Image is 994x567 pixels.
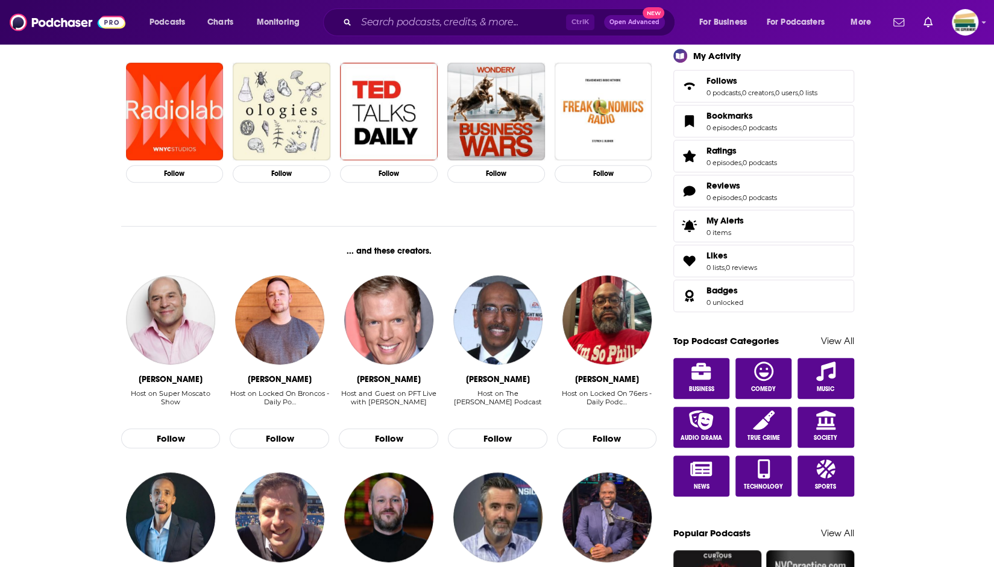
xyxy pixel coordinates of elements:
[706,145,777,156] a: Ratings
[447,165,545,183] button: Follow
[673,527,750,539] a: Popular Podcasts
[200,13,241,32] a: Charts
[557,428,656,449] button: Follow
[673,70,854,102] span: Follows
[706,215,744,226] span: My Alerts
[706,75,817,86] a: Follows
[741,124,743,132] span: ,
[678,113,702,130] a: Bookmarks
[673,105,854,137] span: Bookmarks
[126,165,224,183] button: Follow
[447,63,545,160] a: Business Wars
[706,193,741,202] a: 0 episodes
[952,9,978,36] button: Show profile menu
[344,472,433,562] img: Wes Reynolds
[121,428,221,449] button: Follow
[673,456,730,497] a: News
[673,358,730,399] a: Business
[340,63,438,160] img: TED Talks Daily
[673,245,854,277] span: Likes
[952,9,978,36] img: User Profile
[235,472,324,562] img: Mark Chapman
[743,193,777,202] a: 0 podcasts
[235,275,324,365] img: Cody Roark
[126,472,215,562] img: Devon Givens
[706,228,744,237] span: 0 items
[344,275,433,365] img: Chris Simms
[562,472,652,562] a: Femi Abebefe
[706,145,737,156] span: Ratings
[562,275,652,365] a: Keith Pompey
[775,89,798,97] a: 0 users
[678,218,702,234] span: My Alerts
[339,389,438,406] div: Host and Guest on PFT Live with [PERSON_NAME]
[751,386,776,393] span: Comedy
[678,78,702,95] a: Follows
[851,14,871,31] span: More
[797,358,854,399] a: Music
[557,389,656,415] div: Host on Locked On 76ers - Daily Podc…
[339,428,438,449] button: Follow
[797,407,854,448] a: Society
[673,175,854,207] span: Reviews
[706,110,777,121] a: Bookmarks
[673,407,730,448] a: Audio Drama
[248,374,312,384] div: Cody Roark
[681,434,722,442] span: Audio Drama
[356,13,566,32] input: Search podcasts, credits, & more...
[815,483,836,490] span: Sports
[566,14,594,30] span: Ctrl K
[699,14,747,31] span: For Business
[678,148,702,164] a: Ratings
[121,389,221,415] div: Host on Super Moscato Show
[121,246,657,256] div: ... and these creators.
[673,280,854,312] span: Badges
[691,13,762,32] button: open menu
[10,11,125,34] img: Podchaser - Follow, Share and Rate Podcasts
[744,483,783,490] span: Technology
[821,527,854,539] a: View All
[466,374,530,384] div: Michael Steele
[121,389,221,406] div: Host on Super Moscato Show
[725,263,726,272] span: ,
[643,7,664,19] span: New
[557,389,656,406] div: Host on Locked On 76ers - Daily Podc…
[248,13,315,32] button: open menu
[706,250,757,261] a: Likes
[735,407,792,448] a: True Crime
[233,63,330,160] a: Ologies with Alie Ward
[453,472,543,562] img: Dave Ross
[799,89,817,97] a: 0 lists
[706,124,741,132] a: 0 episodes
[141,13,201,32] button: open menu
[706,89,741,97] a: 0 podcasts
[842,13,886,32] button: open menu
[673,210,854,242] a: My Alerts
[706,158,741,167] a: 0 episodes
[257,14,300,31] span: Monitoring
[821,335,854,346] a: View All
[706,75,737,86] span: Follows
[230,428,329,449] button: Follow
[889,12,909,33] a: Show notifications dropdown
[453,275,543,365] a: Michael Steele
[693,483,709,490] span: News
[604,15,665,30] button: Open AdvancedNew
[741,193,743,202] span: ,
[678,287,702,304] a: Badges
[126,63,224,160] img: Radiolab
[797,456,854,497] a: Sports
[706,250,728,261] span: Likes
[448,428,547,449] button: Follow
[126,275,215,365] img: Vincent Moscato
[149,14,185,31] span: Podcasts
[735,456,792,497] a: Technology
[688,386,714,393] span: Business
